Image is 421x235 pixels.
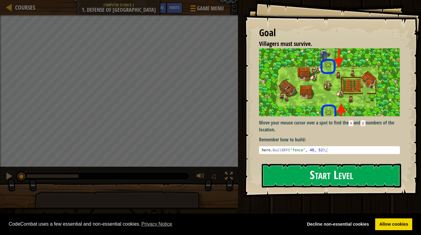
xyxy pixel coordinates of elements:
span: Game Menu [197,5,224,12]
span: Villagers must survive. [259,40,312,48]
a: deny cookies [303,218,373,230]
p: Move your mouse cursor over a spot to find the and numbers of the location. [259,119,400,133]
code: x [349,120,354,126]
li: Villagers must survive. [252,40,398,48]
button: Start Level [262,164,401,188]
a: allow cookies [375,218,412,230]
span: Courses [15,3,35,11]
span: Hints [169,5,179,10]
button: Ask AI [150,2,166,14]
a: Courses [12,3,35,11]
code: y [360,120,366,126]
p: Remember how to build: [259,136,400,143]
span: ♫ [211,172,217,181]
span: Ask AI [153,5,163,10]
button: ⌘ + P: Pause [3,171,15,183]
img: Defense of plainswood [259,48,400,116]
button: ♫ [210,171,220,183]
a: learn more about cookies [141,220,173,229]
div: Goal [259,26,400,40]
button: Adjust volume [195,171,207,183]
span: CodeCombat uses a few essential and non-essential cookies. [9,220,298,229]
button: Toggle fullscreen [223,171,235,183]
button: Game Menu [185,2,227,17]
